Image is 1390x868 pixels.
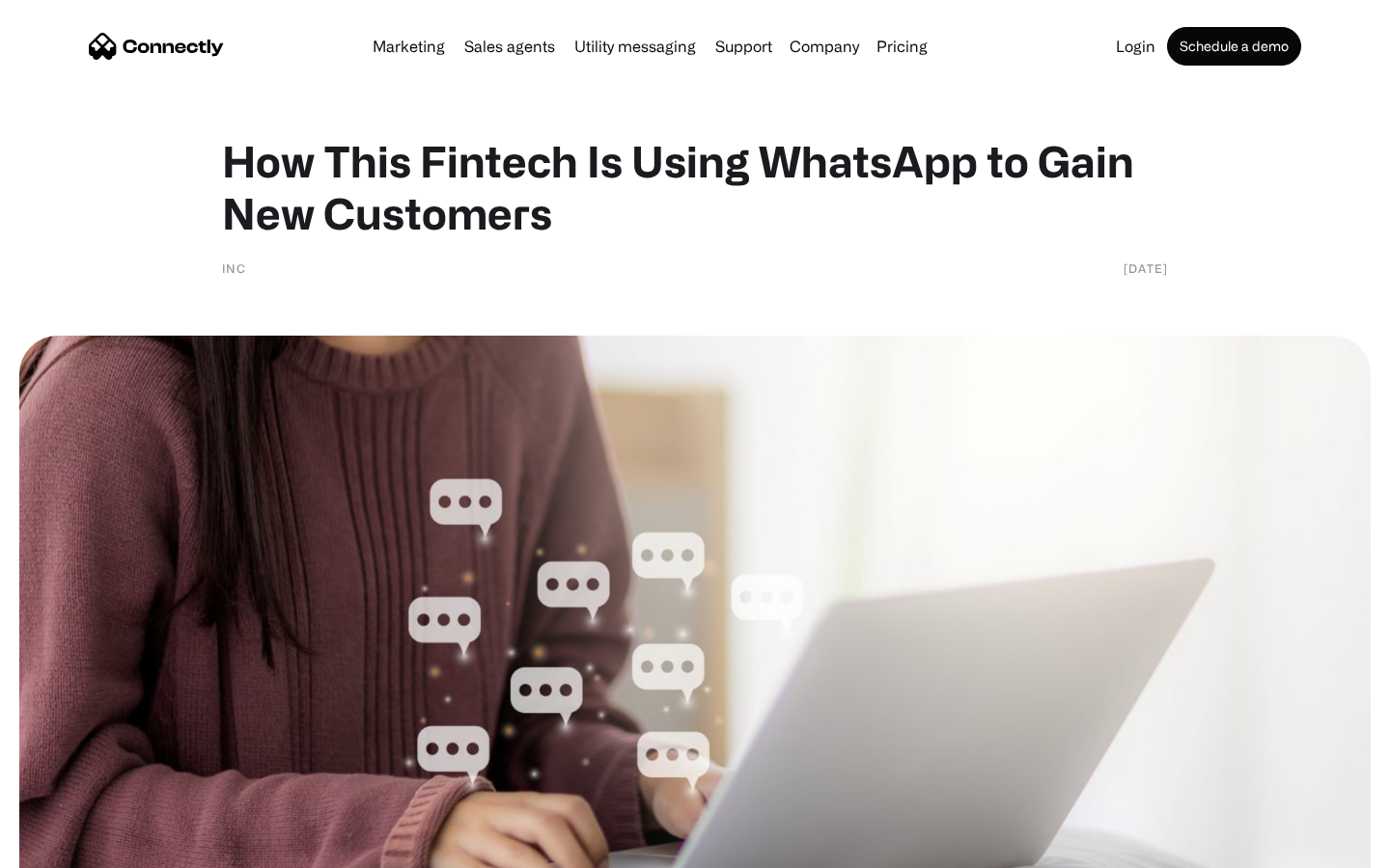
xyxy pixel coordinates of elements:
[1108,39,1163,54] a: Login
[222,258,246,278] div: INC
[457,39,563,54] a: Sales agents
[790,33,859,60] div: Company
[1124,258,1168,278] div: [DATE]
[39,834,116,861] ul: Language list
[708,39,780,54] a: Support
[784,33,865,60] div: Company
[19,834,116,861] aside: Language selected: English
[567,39,704,54] a: Utility messaging
[89,32,224,61] a: home
[1167,27,1301,66] a: Schedule a demo
[222,135,1168,239] h1: How This Fintech Is Using WhatsApp to Gain New Customers
[869,39,935,54] a: Pricing
[365,39,453,54] a: Marketing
